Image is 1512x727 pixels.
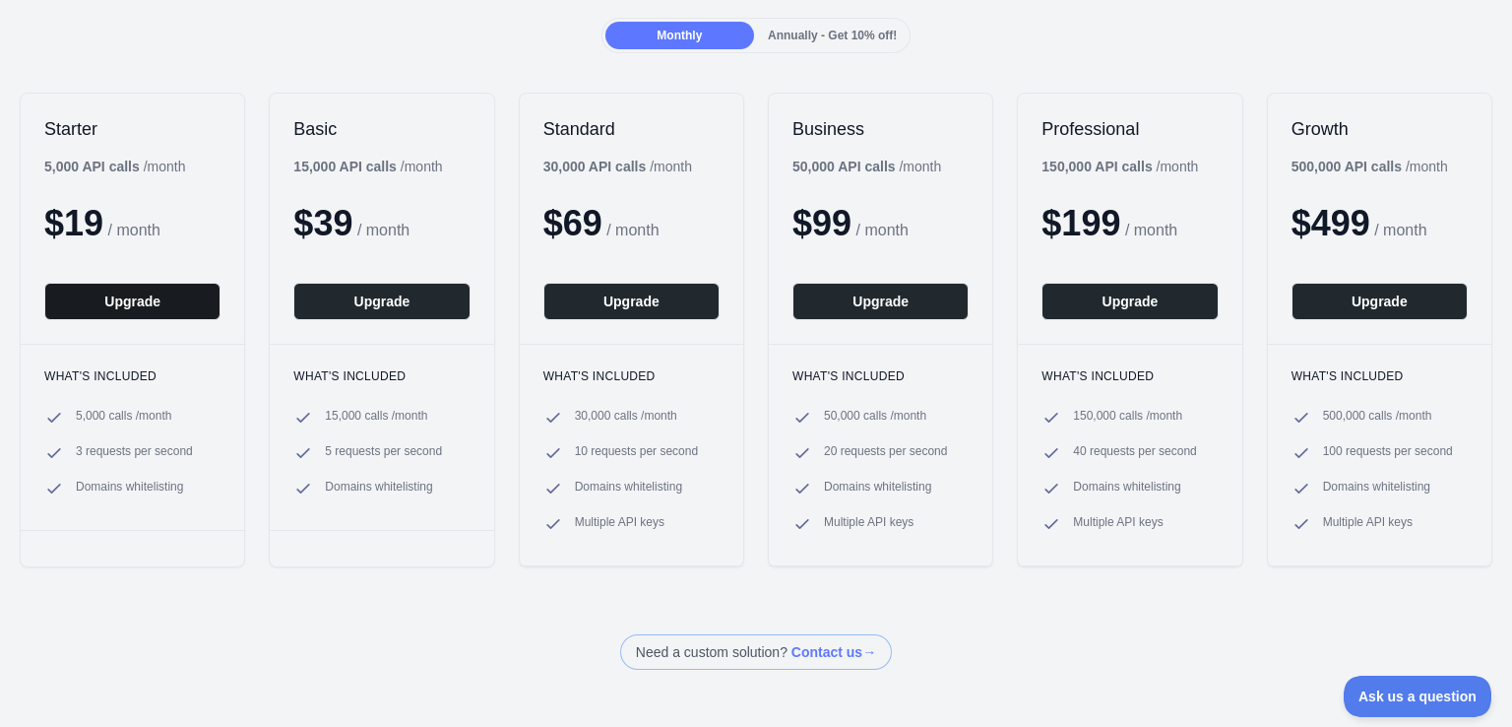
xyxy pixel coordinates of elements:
h3: What's included [792,368,969,384]
button: Upgrade [1291,283,1468,320]
button: Upgrade [1041,283,1218,320]
iframe: Toggle Customer Support [1344,676,1492,717]
button: Upgrade [543,283,720,320]
h3: What's included [1041,368,1218,384]
h3: What's included [543,368,720,384]
h3: What's included [1291,368,1468,384]
button: Upgrade [792,283,969,320]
